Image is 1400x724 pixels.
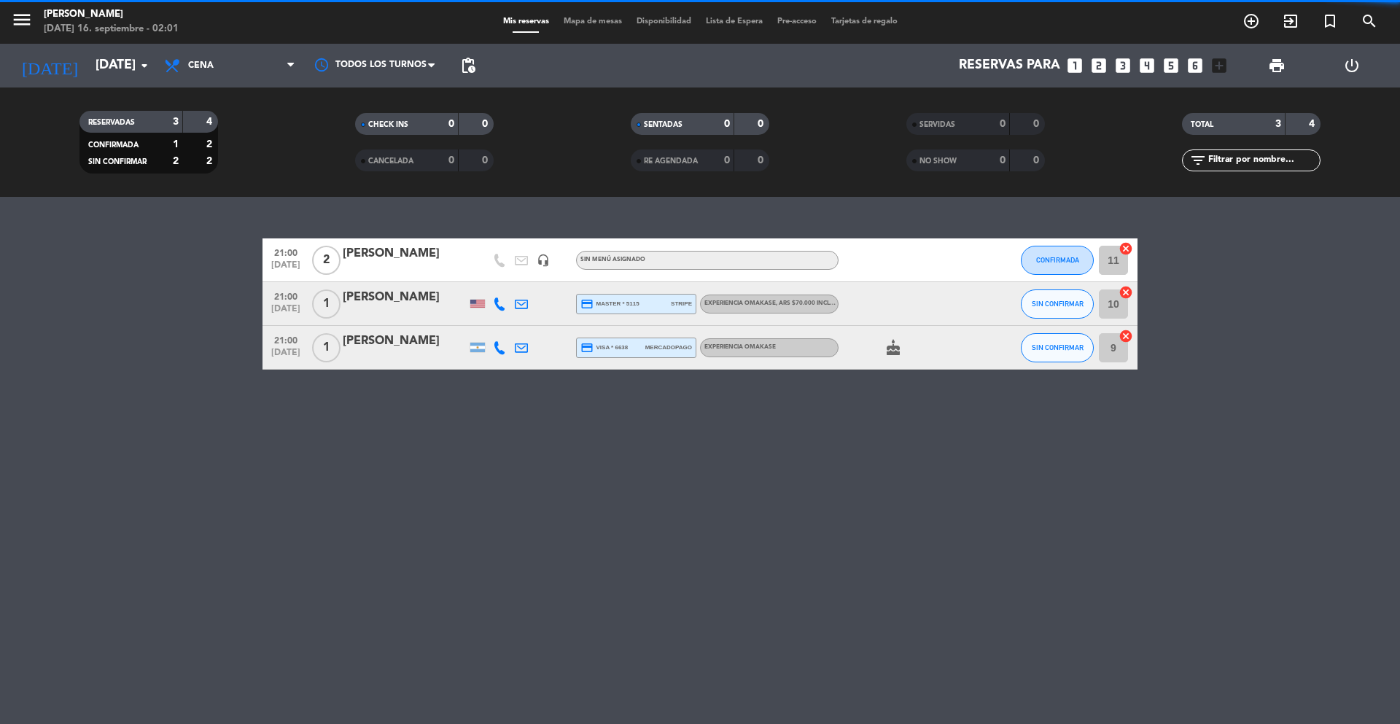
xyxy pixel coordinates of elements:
div: [PERSON_NAME] [343,244,467,263]
span: 1 [312,289,341,319]
span: master * 5115 [580,297,639,311]
span: SIN CONFIRMAR [1032,343,1084,351]
strong: 2 [173,156,179,166]
i: filter_list [1189,152,1207,169]
div: [DATE] 16. septiembre - 02:01 [44,22,179,36]
i: looks_one [1065,56,1084,75]
span: [DATE] [268,304,304,321]
strong: 0 [724,155,730,166]
span: RESERVADAS [88,119,135,126]
span: visa * 6638 [580,341,628,354]
span: print [1268,57,1286,74]
span: [DATE] [268,260,304,277]
strong: 0 [724,119,730,129]
span: EXPERIENCIA OMAKASE [704,300,943,306]
div: [PERSON_NAME] [343,332,467,351]
span: EXPERIENCIA OMAKASE [704,344,776,350]
i: credit_card [580,297,594,311]
i: cancel [1119,285,1133,300]
strong: 2 [206,156,215,166]
input: Filtrar por nombre... [1207,152,1320,168]
span: , ars $70.000 Incluye servicio de aguas o gaseosas [776,300,943,306]
span: 21:00 [268,244,304,260]
i: turned_in_not [1321,12,1339,30]
button: SIN CONFIRMAR [1021,333,1094,362]
i: menu [11,9,33,31]
i: arrow_drop_down [136,57,153,74]
span: [DATE] [268,348,304,365]
i: power_settings_new [1343,57,1361,74]
div: [PERSON_NAME] [44,7,179,22]
span: Pre-acceso [770,17,824,26]
strong: 4 [1309,119,1318,129]
span: CHECK INS [368,121,408,128]
i: credit_card [580,341,594,354]
strong: 3 [173,117,179,127]
strong: 0 [448,119,454,129]
strong: 0 [1033,155,1042,166]
i: search [1361,12,1378,30]
i: cancel [1119,329,1133,343]
i: looks_5 [1162,56,1181,75]
span: SIN CONFIRMAR [1032,300,1084,308]
i: exit_to_app [1282,12,1299,30]
i: cake [884,339,902,357]
span: stripe [671,299,692,308]
span: CANCELADA [368,157,413,165]
i: add_box [1210,56,1229,75]
span: 21:00 [268,287,304,304]
span: Sin menú asignado [580,257,645,262]
strong: 0 [448,155,454,166]
i: cancel [1119,241,1133,256]
button: menu [11,9,33,36]
span: Mis reservas [496,17,556,26]
button: SIN CONFIRMAR [1021,289,1094,319]
span: CONFIRMADA [88,141,139,149]
i: looks_4 [1137,56,1156,75]
button: CONFIRMADA [1021,246,1094,275]
strong: 2 [206,139,215,149]
span: Cena [188,61,214,71]
span: CONFIRMADA [1036,256,1079,264]
strong: 0 [1000,119,1006,129]
strong: 1 [173,139,179,149]
span: Reservas para [959,58,1060,73]
div: [PERSON_NAME] [343,288,467,307]
strong: 4 [206,117,215,127]
div: LOG OUT [1314,44,1389,87]
span: Mapa de mesas [556,17,629,26]
i: looks_3 [1113,56,1132,75]
span: SENTADAS [644,121,682,128]
span: TOTAL [1191,121,1213,128]
i: looks_two [1089,56,1108,75]
span: 2 [312,246,341,275]
span: Lista de Espera [699,17,770,26]
strong: 0 [758,119,766,129]
span: RE AGENDADA [644,157,698,165]
i: headset_mic [537,254,550,267]
strong: 0 [482,155,491,166]
span: pending_actions [459,57,477,74]
span: 21:00 [268,331,304,348]
span: 1 [312,333,341,362]
span: Tarjetas de regalo [824,17,905,26]
i: looks_6 [1186,56,1205,75]
i: [DATE] [11,50,88,82]
strong: 0 [1000,155,1006,166]
strong: 0 [482,119,491,129]
strong: 0 [1033,119,1042,129]
strong: 3 [1275,119,1281,129]
span: NO SHOW [919,157,957,165]
span: Disponibilidad [629,17,699,26]
span: SERVIDAS [919,121,955,128]
i: add_circle_outline [1242,12,1260,30]
span: mercadopago [645,343,692,352]
span: SIN CONFIRMAR [88,158,147,166]
strong: 0 [758,155,766,166]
